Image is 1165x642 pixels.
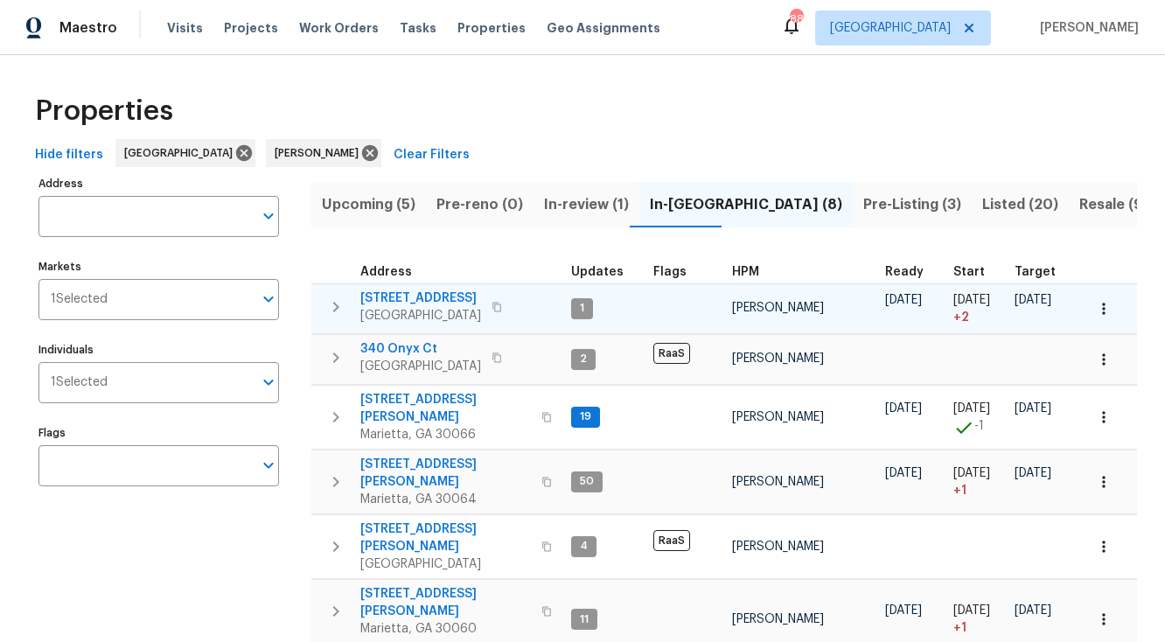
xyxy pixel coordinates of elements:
span: RaaS [653,343,690,364]
span: [DATE] [1015,604,1051,617]
td: Project started 1 days late [946,450,1008,513]
span: [PERSON_NAME] [275,144,366,162]
span: [PERSON_NAME] [1033,19,1139,37]
span: Address [360,266,412,278]
label: Flags [38,428,279,438]
span: [DATE] [953,467,990,479]
span: [DATE] [953,402,990,415]
td: Project started 1 days early [946,385,1008,449]
span: Maestro [59,19,117,37]
span: Tasks [400,22,436,34]
span: [DATE] [1015,467,1051,479]
span: Start [953,266,985,278]
button: Clear Filters [387,139,477,171]
span: Resale (9) [1079,192,1148,217]
span: [PERSON_NAME] [732,613,824,625]
span: Upcoming (5) [322,192,415,217]
span: 1 [573,301,591,316]
label: Markets [38,262,279,272]
span: 11 [573,612,596,627]
span: [GEOGRAPHIC_DATA] [360,307,481,324]
span: In-[GEOGRAPHIC_DATA] (8) [650,192,842,217]
span: + 2 [953,309,969,326]
span: 50 [573,474,601,489]
span: 2 [573,352,594,366]
span: Flags [653,266,687,278]
span: Clear Filters [394,144,470,166]
span: Geo Assignments [547,19,660,37]
span: Ready [885,266,924,278]
label: Individuals [38,345,279,355]
span: In-review (1) [544,192,629,217]
span: 1 Selected [51,375,108,390]
span: [STREET_ADDRESS] [360,290,481,307]
span: [PERSON_NAME] [732,302,824,314]
div: 88 [790,10,802,28]
button: Open [256,370,281,394]
td: Project started 2 days late [946,283,1008,333]
span: Properties [457,19,526,37]
span: [DATE] [885,604,922,617]
span: RaaS [653,530,690,551]
span: [PERSON_NAME] [732,476,824,488]
span: 340 Onyx Ct [360,340,481,358]
span: [DATE] [885,402,922,415]
span: + 1 [953,619,966,637]
span: Target [1015,266,1056,278]
div: Actual renovation start date [953,266,1001,278]
span: [DATE] [1015,294,1051,306]
span: + 1 [953,482,966,499]
span: [GEOGRAPHIC_DATA] [124,144,240,162]
span: Marietta, GA 30060 [360,620,531,638]
span: Marietta, GA 30066 [360,426,531,443]
button: Open [256,453,281,478]
span: Properties [35,102,173,120]
span: Marietta, GA 30064 [360,491,531,508]
span: [DATE] [885,467,922,479]
span: Work Orders [299,19,379,37]
span: 19 [573,409,598,424]
label: Address [38,178,279,189]
div: Earliest renovation start date (first business day after COE or Checkout) [885,266,939,278]
span: Pre-Listing (3) [863,192,961,217]
span: [STREET_ADDRESS][PERSON_NAME] [360,391,531,426]
span: [GEOGRAPHIC_DATA] [360,555,531,573]
span: Pre-reno (0) [436,192,523,217]
span: Updates [571,266,624,278]
span: Hide filters [35,144,103,166]
div: [PERSON_NAME] [266,139,381,167]
div: Target renovation project end date [1015,266,1071,278]
span: [DATE] [885,294,922,306]
span: [STREET_ADDRESS][PERSON_NAME] [360,520,531,555]
div: [GEOGRAPHIC_DATA] [115,139,255,167]
span: 4 [573,539,595,554]
span: [PERSON_NAME] [732,541,824,553]
span: [DATE] [953,294,990,306]
span: -1 [974,417,984,435]
span: [PERSON_NAME] [732,411,824,423]
span: [GEOGRAPHIC_DATA] [830,19,951,37]
span: HPM [732,266,759,278]
span: [STREET_ADDRESS][PERSON_NAME] [360,585,531,620]
span: [STREET_ADDRESS][PERSON_NAME] [360,456,531,491]
button: Open [256,287,281,311]
button: Open [256,204,281,228]
button: Hide filters [28,139,110,171]
span: Listed (20) [982,192,1058,217]
span: 1 Selected [51,292,108,307]
span: [DATE] [1015,402,1051,415]
span: [GEOGRAPHIC_DATA] [360,358,481,375]
span: Projects [224,19,278,37]
span: Visits [167,19,203,37]
span: [PERSON_NAME] [732,352,824,365]
span: [DATE] [953,604,990,617]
